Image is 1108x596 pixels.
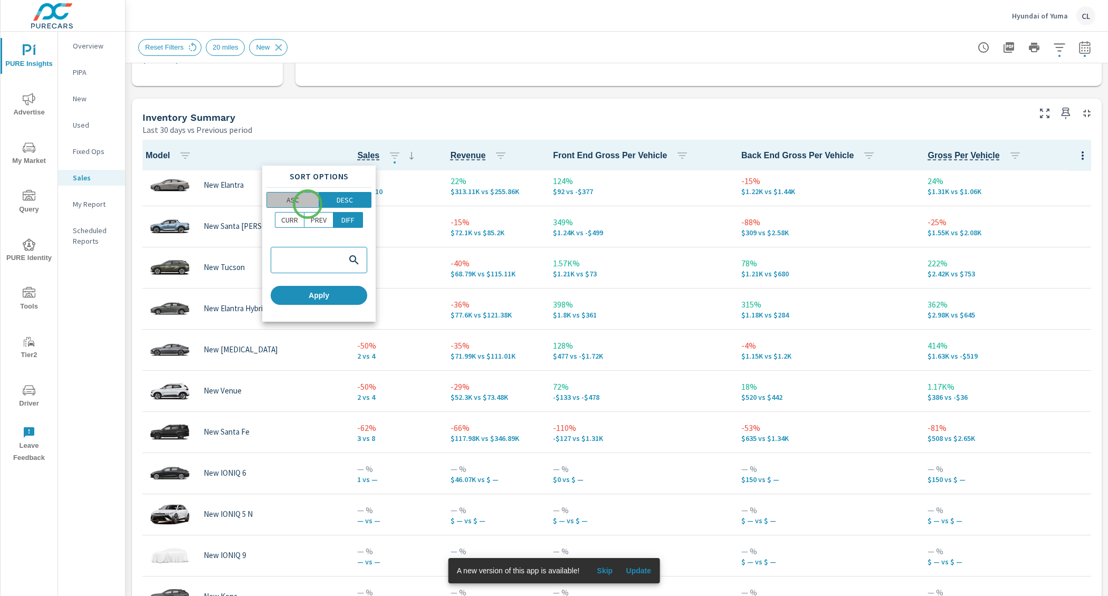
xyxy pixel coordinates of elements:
input: search [273,255,343,265]
p: DIFF [341,215,355,225]
span: Apply [275,291,363,300]
button: Apply [271,286,367,305]
p: Sort Options [266,170,371,183]
button: ASC [266,192,319,208]
button: CURR [275,212,304,228]
p: PREV [311,215,327,225]
p: DESC [337,195,353,205]
button: PREV [304,212,334,228]
p: CURR [281,215,298,225]
button: DESC [319,192,372,208]
p: ASC [286,195,299,205]
button: DIFF [333,212,363,228]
